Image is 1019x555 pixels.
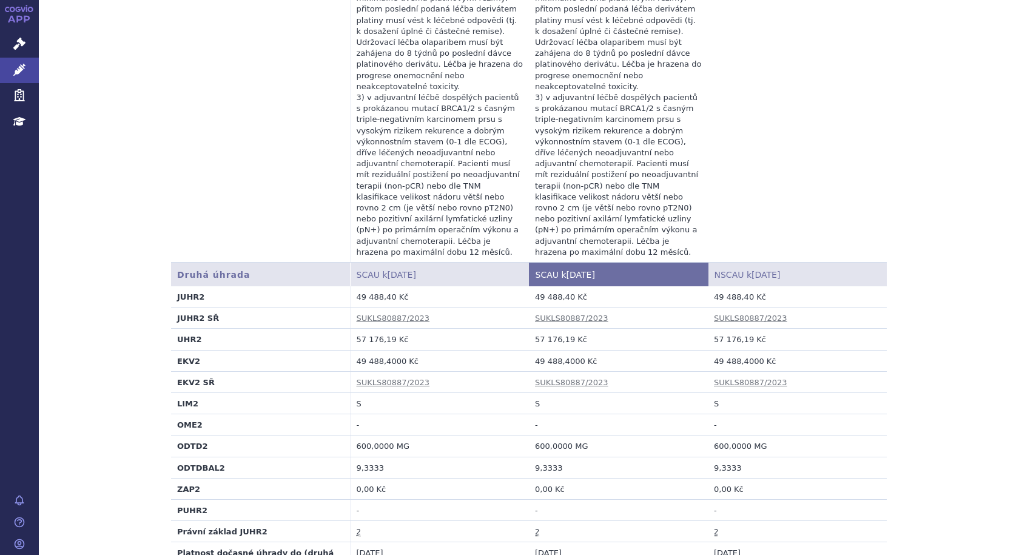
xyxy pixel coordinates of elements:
td: S [708,392,887,414]
strong: ZAP2 [177,485,200,494]
td: 57 176,19 Kč [708,329,887,350]
td: - [708,499,887,520]
strong: ODTD2 [177,442,208,451]
td: - [708,414,887,436]
td: 0,00 Kč [708,478,887,499]
strong: ODTDBAL2 [177,463,225,473]
strong: JUHR2 [177,292,204,301]
td: 600,0000 MG [350,436,529,457]
th: SCAU k [529,263,708,286]
a: SUKLS80887/2023 [714,378,787,387]
abbr: druhá dočasná úhrada vysoce inovativního léčivého přípravku dle § 39d zákona č. 48/1997 Sb. [535,528,539,537]
td: 49 488,40 Kč [529,286,708,308]
td: 600,0000 MG [708,436,887,457]
td: - [529,499,708,520]
td: 49 488,4000 Kč [529,350,708,371]
td: S [350,392,529,414]
strong: JUHR2 SŘ [177,314,219,323]
td: 9,3333 [350,457,529,478]
span: [DATE] [388,270,416,280]
td: 0,00 Kč [529,478,708,499]
td: 600,0000 MG [529,436,708,457]
td: - [529,414,708,436]
td: 0,00 Kč [350,478,529,499]
td: S [529,392,708,414]
a: SUKLS80887/2023 [357,314,430,323]
strong: UHR2 [177,335,202,344]
td: 49 488,40 Kč [350,286,529,308]
strong: OME2 [177,420,203,429]
abbr: druhá dočasná úhrada vysoce inovativního léčivého přípravku dle § 39d zákona č. 48/1997 Sb. [714,528,718,537]
th: NSCAU k [708,263,887,286]
strong: EKV2 [177,357,200,366]
a: SUKLS80887/2023 [535,314,608,323]
span: [DATE] [752,270,780,280]
td: 49 488,40 Kč [708,286,887,308]
strong: EKV2 SŘ [177,378,215,387]
td: - [350,499,529,520]
td: - [350,414,529,436]
th: SCAU k [350,263,529,286]
td: 49 488,4000 Kč [350,350,529,371]
td: 57 176,19 Kč [350,329,529,350]
abbr: druhá dočasná úhrada vysoce inovativního léčivého přípravku dle § 39d zákona č. 48/1997 Sb. [357,528,361,537]
strong: PUHR2 [177,506,207,515]
a: SUKLS80887/2023 [357,378,430,387]
td: 9,3333 [529,457,708,478]
th: Druhá úhrada [171,263,350,286]
a: SUKLS80887/2023 [714,314,787,323]
a: SUKLS80887/2023 [535,378,608,387]
td: 57 176,19 Kč [529,329,708,350]
strong: LIM2 [177,399,198,408]
td: 9,3333 [708,457,887,478]
strong: Právní základ JUHR2 [177,527,267,536]
span: [DATE] [567,270,595,280]
td: 49 488,4000 Kč [708,350,887,371]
